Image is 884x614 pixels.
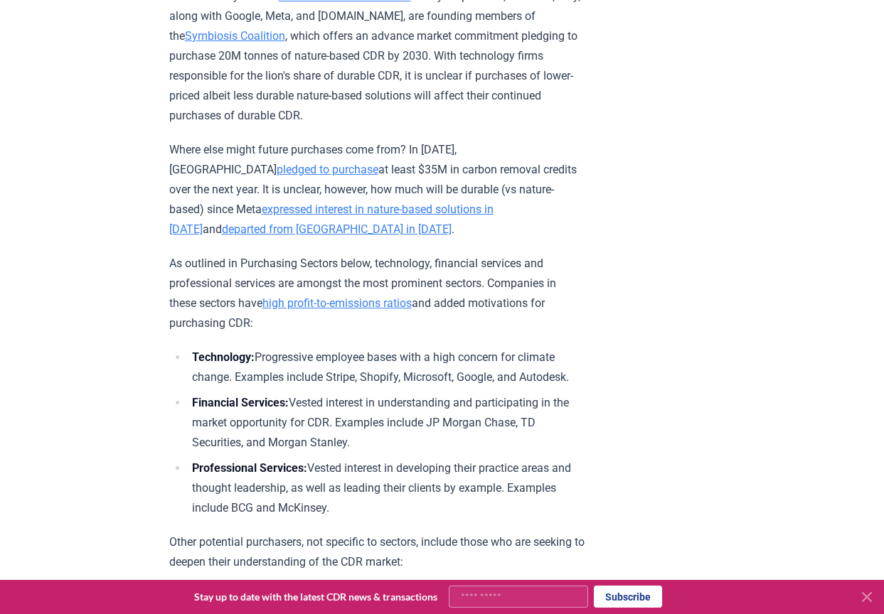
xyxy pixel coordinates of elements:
p: As outlined in Purchasing Sectors below, technology, financial services and professional services... [169,254,585,333]
li: Vested interest in developing their practice areas and thought leadership, as well as leading the... [188,458,585,518]
p: Where else might future purchases come from? In [DATE], [GEOGRAPHIC_DATA] at least $35M in carbon... [169,140,585,239]
li: Vested interest in understanding and participating in the market opportunity for CDR. Examples in... [188,393,585,453]
a: departed from [GEOGRAPHIC_DATA] in [DATE] [222,222,452,236]
a: high profit-to-emissions ratios [262,296,412,310]
a: expressed interest in nature-based solutions in [DATE] [169,203,494,236]
strong: Professional Services: [192,461,307,475]
strong: Financial Services: [192,396,289,409]
a: Symbiosis Coalition [185,29,285,43]
p: Other potential purchasers, not specific to sectors, include those who are seeking to deepen thei... [169,532,585,572]
strong: Technology: [192,350,255,364]
a: pledged to purchase [277,163,378,176]
li: Progressive employee bases with a high concern for climate change. Examples include Stripe, Shopi... [188,348,585,387]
